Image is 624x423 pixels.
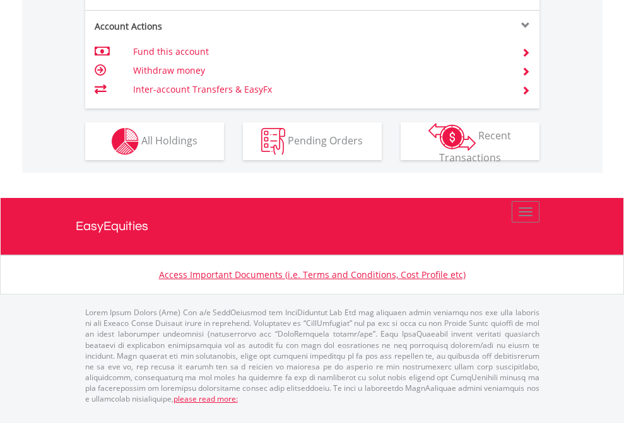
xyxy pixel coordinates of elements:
[133,80,506,99] td: Inter-account Transfers & EasyFx
[174,393,238,404] a: please read more:
[133,42,506,61] td: Fund this account
[85,122,224,160] button: All Holdings
[261,128,285,155] img: pending_instructions-wht.png
[288,133,363,147] span: Pending Orders
[159,269,466,281] a: Access Important Documents (i.e. Terms and Conditions, Cost Profile etc)
[243,122,382,160] button: Pending Orders
[85,307,539,404] p: Lorem Ipsum Dolors (Ame) Con a/e SeddOeiusmod tem InciDiduntut Lab Etd mag aliquaen admin veniamq...
[133,61,506,80] td: Withdraw money
[112,128,139,155] img: holdings-wht.png
[76,198,549,255] a: EasyEquities
[85,20,312,33] div: Account Actions
[428,123,476,151] img: transactions-zar-wht.png
[401,122,539,160] button: Recent Transactions
[141,133,197,147] span: All Holdings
